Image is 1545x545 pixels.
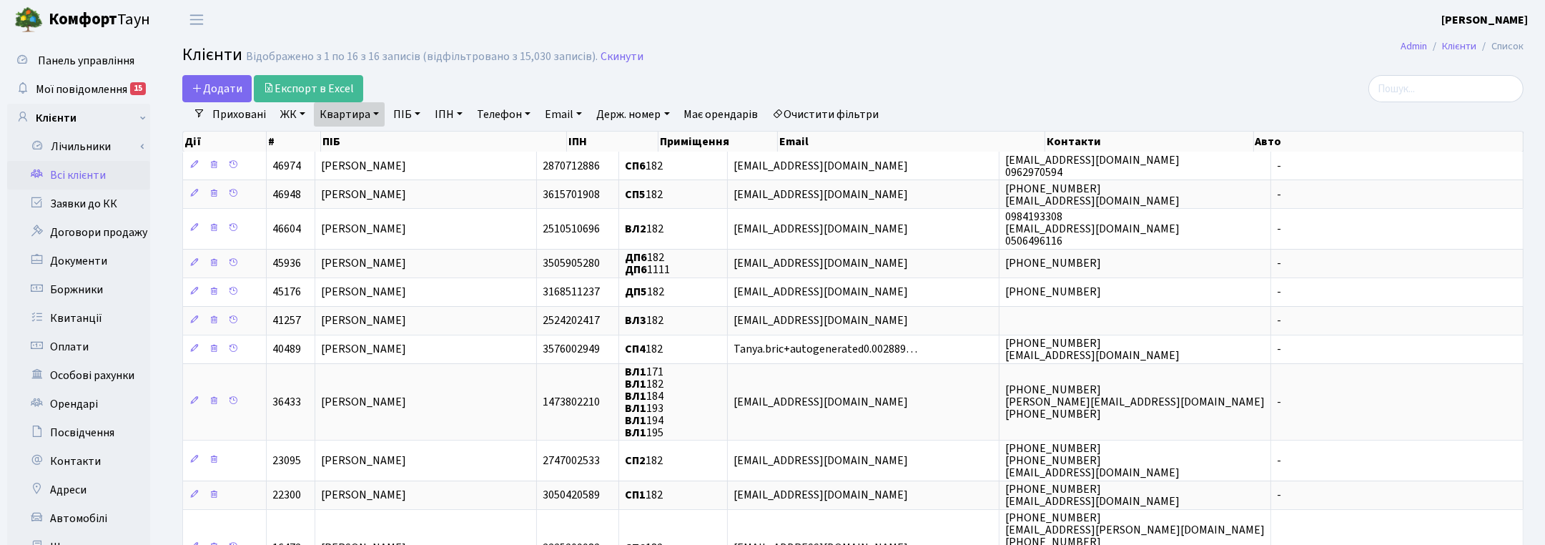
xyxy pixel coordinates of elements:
[7,247,150,275] a: Документи
[272,394,301,410] span: 36433
[272,256,301,272] span: 45936
[567,132,658,152] th: ІПН
[36,82,127,97] span: Мої повідомлення
[16,132,150,161] a: Лічильники
[543,187,600,202] span: 3615701908
[625,187,646,202] b: СП5
[734,488,908,504] span: [EMAIL_ADDRESS][DOMAIN_NAME]
[778,132,1045,152] th: Email
[49,8,117,31] b: Комфорт
[182,42,242,67] span: Клієнти
[1401,39,1427,54] a: Admin
[182,75,252,102] a: Додати
[1277,158,1281,174] span: -
[272,342,301,358] span: 40489
[7,361,150,390] a: Особові рахунки
[543,313,600,329] span: 2524202417
[321,453,406,468] span: [PERSON_NAME]
[275,102,311,127] a: ЖК
[734,313,908,329] span: [EMAIL_ADDRESS][DOMAIN_NAME]
[625,425,646,441] b: ВЛ1
[388,102,426,127] a: ПІБ
[7,476,150,504] a: Адреси
[7,190,150,218] a: Заявки до КК
[625,364,663,441] span: 171 182 184 193 194 195
[1277,313,1281,329] span: -
[1379,31,1545,62] nav: breadcrumb
[625,285,664,300] span: 182
[7,75,150,104] a: Мої повідомлення15
[625,158,663,174] span: 182
[207,102,272,127] a: Приховані
[7,161,150,190] a: Всі клієнти
[734,187,908,202] span: [EMAIL_ADDRESS][DOMAIN_NAME]
[49,8,150,32] span: Таун
[7,104,150,132] a: Клієнти
[734,342,917,358] span: Tanya.bric+autogenerated0.002889…
[1277,221,1281,237] span: -
[767,102,885,127] a: Очистити фільтри
[7,304,150,333] a: Квитанції
[625,221,646,237] b: ВЛ2
[1005,441,1180,481] span: [PHONE_NUMBER] [PHONE_NUMBER] [EMAIL_ADDRESS][DOMAIN_NAME]
[429,102,468,127] a: ІПН
[625,388,646,404] b: ВЛ1
[267,132,320,152] th: #
[1277,285,1281,300] span: -
[1277,394,1281,410] span: -
[1442,39,1476,54] a: Клієнти
[658,132,778,152] th: Приміщення
[314,102,385,127] a: Квартира
[321,313,406,329] span: [PERSON_NAME]
[38,53,134,69] span: Панель управління
[7,504,150,533] a: Автомобілі
[625,250,670,278] span: 182 1111
[625,158,646,174] b: СП6
[1277,187,1281,202] span: -
[321,187,406,202] span: [PERSON_NAME]
[625,250,647,265] b: ДП6
[272,158,301,174] span: 46974
[625,488,663,504] span: 182
[543,342,600,358] span: 3576002949
[7,46,150,75] a: Панель управління
[321,132,567,152] th: ПІБ
[734,158,908,174] span: [EMAIL_ADDRESS][DOMAIN_NAME]
[272,221,301,237] span: 46604
[7,218,150,247] a: Договори продажу
[1277,453,1281,468] span: -
[130,82,146,95] div: 15
[625,453,663,468] span: 182
[625,342,663,358] span: 182
[1277,488,1281,504] span: -
[625,313,646,329] b: ВЛ3
[321,488,406,504] span: [PERSON_NAME]
[625,453,646,468] b: СП2
[734,256,908,272] span: [EMAIL_ADDRESS][DOMAIN_NAME]
[1005,285,1101,300] span: [PHONE_NUMBER]
[7,390,150,418] a: Орендарі
[734,221,908,237] span: [EMAIL_ADDRESS][DOMAIN_NAME]
[183,132,267,152] th: Дії
[1254,132,1524,152] th: Авто
[1005,209,1180,249] span: 0984193308 [EMAIL_ADDRESS][DOMAIN_NAME] 0506496116
[1005,481,1180,509] span: [PHONE_NUMBER] [EMAIL_ADDRESS][DOMAIN_NAME]
[625,262,647,278] b: ДП6
[1005,335,1180,363] span: [PHONE_NUMBER] [EMAIL_ADDRESS][DOMAIN_NAME]
[1441,12,1528,28] b: [PERSON_NAME]
[321,256,406,272] span: [PERSON_NAME]
[543,256,600,272] span: 3505905280
[543,488,600,504] span: 3050420589
[246,50,598,64] div: Відображено з 1 по 16 з 16 записів (відфільтровано з 15,030 записів).
[601,50,643,64] a: Скинути
[625,376,646,392] b: ВЛ1
[625,364,646,380] b: ВЛ1
[543,158,600,174] span: 2870712886
[625,342,646,358] b: СП4
[625,187,663,202] span: 182
[179,8,214,31] button: Переключити навігацію
[192,81,242,97] span: Додати
[591,102,675,127] a: Держ. номер
[272,313,301,329] span: 41257
[7,275,150,304] a: Боржники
